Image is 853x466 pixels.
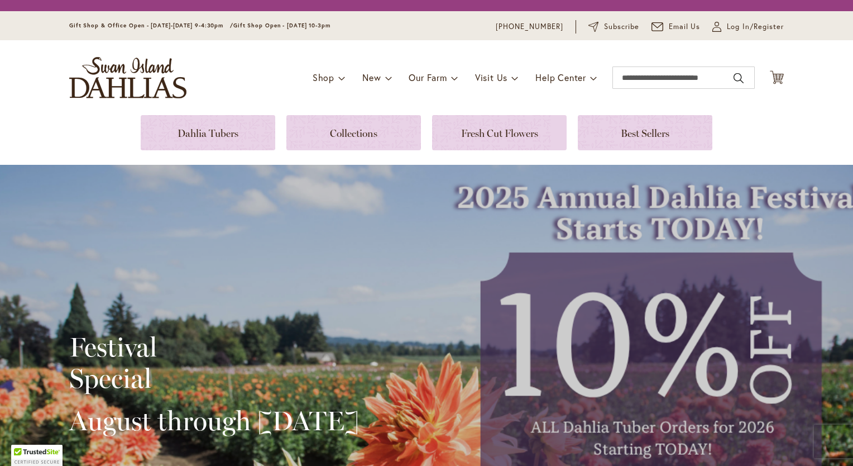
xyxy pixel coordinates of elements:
span: Gift Shop Open - [DATE] 10-3pm [233,22,330,29]
span: Help Center [535,72,586,83]
button: Search [734,69,744,87]
a: [PHONE_NUMBER] [496,21,563,32]
span: New [362,72,381,83]
span: Visit Us [475,72,507,83]
a: Email Us [651,21,701,32]
span: Shop [313,72,334,83]
span: Subscribe [604,21,639,32]
span: Log In/Register [727,21,784,32]
a: Log In/Register [712,21,784,32]
a: Subscribe [588,21,639,32]
span: Gift Shop & Office Open - [DATE]-[DATE] 9-4:30pm / [69,22,233,29]
span: Our Farm [409,72,447,83]
div: TrustedSite Certified [11,445,63,466]
h2: Festival Special [69,331,359,394]
span: Email Us [669,21,701,32]
h2: August through [DATE] [69,405,359,436]
a: store logo [69,57,186,98]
